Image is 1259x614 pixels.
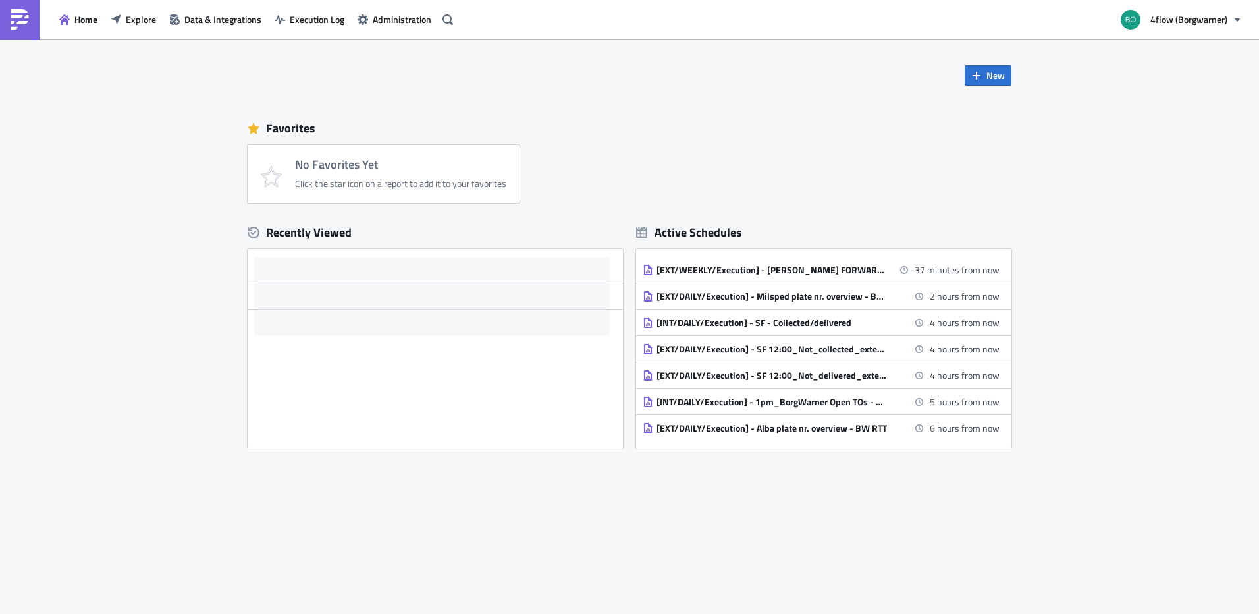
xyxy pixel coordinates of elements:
a: [INT/DAILY/Execution] - 1pm_BorgWarner Open TOs - 2 days check5 hours from now [643,389,1000,414]
div: [INT/DAILY/Execution] - SF - Collected/delivered [656,317,887,329]
span: Execution Log [290,13,344,26]
a: [INT/DAILY/Execution] - SF - Collected/delivered4 hours from now [643,310,1000,335]
time: 2025-09-15 13:30 [930,395,1000,408]
div: [EXT/DAILY/Execution] - Milsped plate nr. overview - BW RTT [656,291,887,302]
button: 4flow (Borgwarner) [1113,5,1249,34]
button: Execution Log [268,9,351,30]
a: [EXT/DAILY/Execution] - SF 12:00_Not_collected_external sending to carrier4 hours from now [643,336,1000,362]
button: Administration [351,9,438,30]
a: [EXT/DAILY/Execution] - SF 12:00_Not_delivered_external sending to carrier4 hours from now [643,362,1000,388]
span: 4flow (Borgwarner) [1150,13,1227,26]
span: Administration [373,13,431,26]
span: Explore [126,13,156,26]
time: 2025-09-15 12:00 [930,342,1000,356]
div: [EXT/DAILY/Execution] - SF 12:00_Not_delivered_external sending to carrier [656,370,887,381]
a: [EXT/DAILY/Execution] - Alba plate nr. overview - BW RTT6 hours from now [643,415,1000,441]
a: [EXT/WEEKLY/Execution] - [PERSON_NAME] FORWARDING GmbH KIBO premium price report37 minutes from now [643,257,1000,283]
time: 2025-09-15 12:00 [930,368,1000,382]
button: Home [53,9,104,30]
span: Data & Integrations [184,13,261,26]
time: 2025-09-15 14:00 [930,421,1000,435]
div: Active Schedules [636,225,742,240]
time: 2025-09-15 09:00 [915,263,1000,277]
button: New [965,65,1011,86]
h4: No Favorites Yet [295,158,506,171]
a: [EXT/DAILY/Execution] - Milsped plate nr. overview - BW RTT2 hours from now [643,283,1000,309]
div: [EXT/DAILY/Execution] - Alba plate nr. overview - BW RTT [656,422,887,434]
div: Click the star icon on a report to add it to your favorites [295,178,506,190]
img: Avatar [1119,9,1142,31]
span: Home [74,13,97,26]
time: 2025-09-15 12:00 [930,316,1000,329]
div: Recently Viewed [248,223,623,242]
div: [EXT/WEEKLY/Execution] - [PERSON_NAME] FORWARDING GmbH KIBO premium price report [656,264,887,276]
div: [INT/DAILY/Execution] - 1pm_BorgWarner Open TOs - 2 days check [656,396,887,408]
time: 2025-09-15 10:00 [930,289,1000,303]
div: [EXT/DAILY/Execution] - SF 12:00_Not_collected_external sending to carrier [656,343,887,355]
button: Explore [104,9,163,30]
img: PushMetrics [9,9,30,30]
button: Data & Integrations [163,9,268,30]
div: Favorites [248,119,1011,138]
span: New [986,69,1005,82]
